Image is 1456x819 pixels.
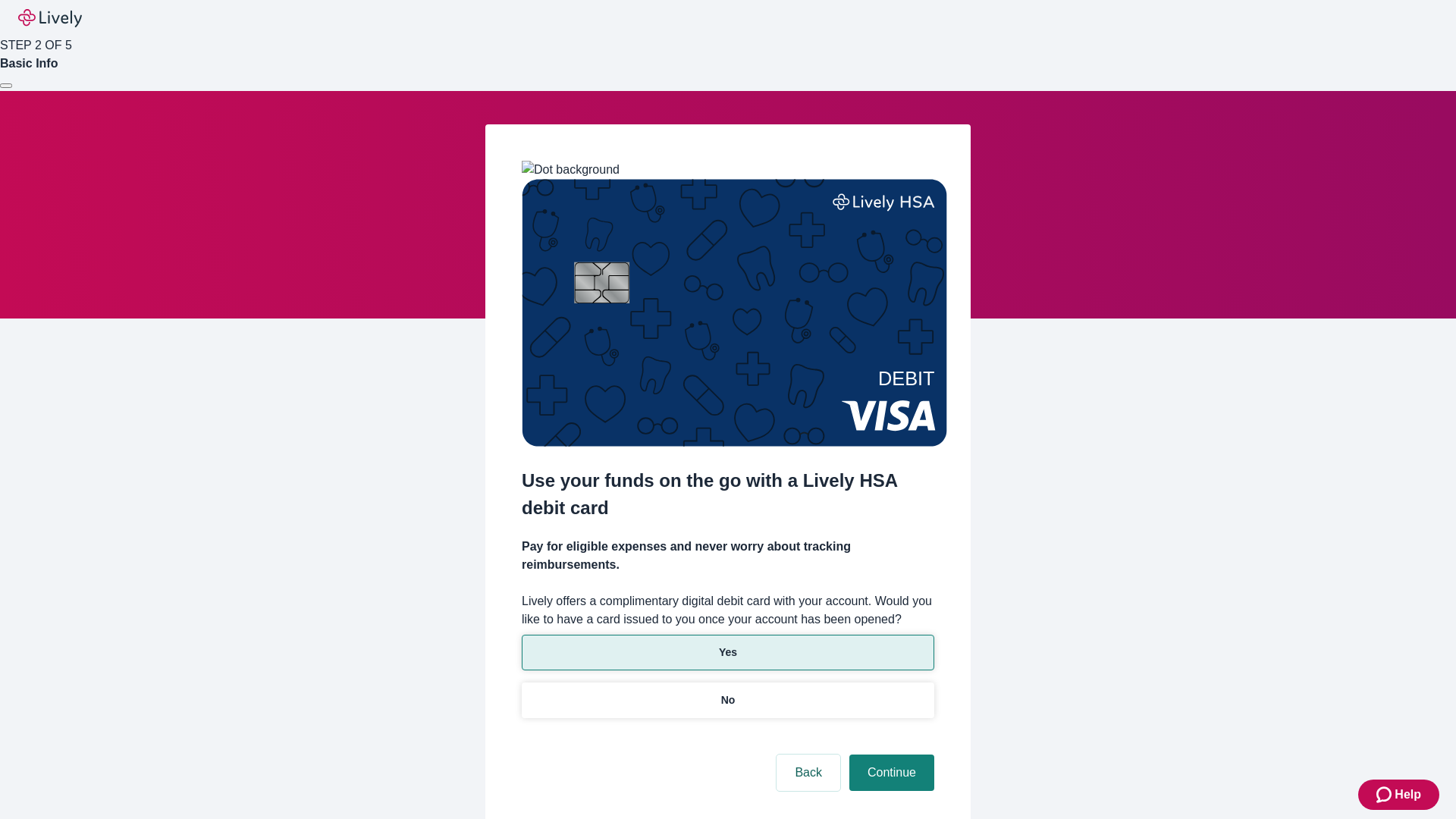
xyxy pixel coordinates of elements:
[1376,786,1395,804] svg: Zendesk support icon
[721,692,736,708] p: No
[522,179,947,447] img: Debit card
[1395,786,1421,804] span: Help
[522,592,934,629] label: Lively offers a complimentary digital debit card with your account. Would you like to have a card...
[849,755,934,791] button: Continue
[522,635,934,670] button: Yes
[522,682,934,718] button: No
[777,755,840,791] button: Back
[522,538,934,574] h4: Pay for eligible expenses and never worry about tracking reimbursements.
[522,161,620,179] img: Dot background
[522,467,934,522] h2: Use your funds on the go with a Lively HSA debit card
[18,9,82,27] img: Lively
[719,645,737,661] p: Yes
[1358,780,1439,810] button: Zendesk support iconHelp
